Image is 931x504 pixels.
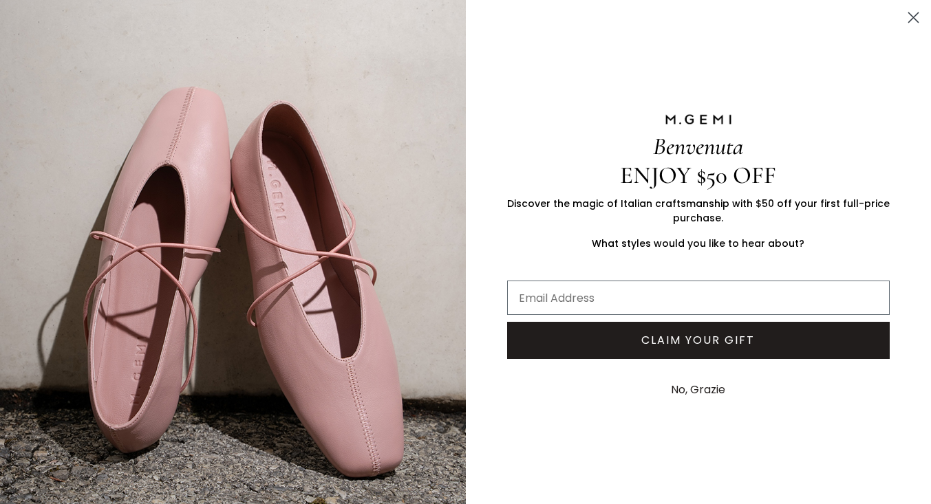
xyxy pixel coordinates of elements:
button: No, Grazie [664,373,732,407]
span: ENJOY $50 OFF [620,161,776,190]
span: Discover the magic of Italian craftsmanship with $50 off your first full-price purchase. [507,197,890,225]
button: Close dialog [901,6,925,30]
button: CLAIM YOUR GIFT [507,322,890,359]
span: Benvenuta [653,132,743,161]
input: Email Address [507,281,890,315]
img: M.GEMI [664,113,733,126]
span: What styles would you like to hear about? [592,237,804,250]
